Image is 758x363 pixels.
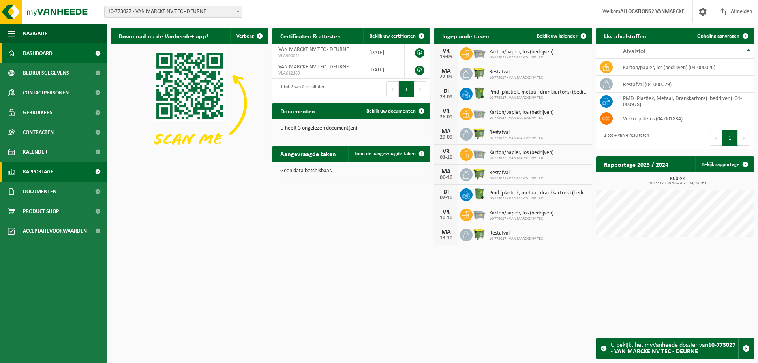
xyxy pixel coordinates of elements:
div: MA [438,68,454,74]
span: 10-773027 - VAN MARCKE NV TEC [489,136,543,141]
h2: Rapportage 2025 / 2024 [596,156,676,172]
span: Product Shop [23,201,59,221]
button: 1 [722,130,738,146]
img: WB-2500-GAL-GY-04 [473,107,486,120]
span: 10-773027 - VAN MARCKE NV TEC [489,196,588,201]
div: 26-09 [438,115,454,120]
span: Pmd (plastiek, metaal, drankkartons) (bedrijven) [489,190,588,196]
span: Kalender [23,142,47,162]
div: 06-10 [438,175,454,181]
span: 10-773027 - VAN MARCKE NV TEC [489,216,553,221]
span: Restafval [489,170,543,176]
span: 10-773027 - VAN MARCKE NV TEC [489,116,553,120]
span: Karton/papier, los (bedrijven) [489,49,553,55]
span: Bekijk uw certificaten [370,34,416,39]
div: 22-09 [438,74,454,80]
div: 29-09 [438,135,454,140]
button: Next [414,81,426,97]
span: Rapportage [23,162,53,182]
button: Verberg [230,28,268,44]
span: Restafval [489,130,543,136]
span: 10-773027 - VAN MARCKE NV TEC [489,55,553,60]
span: 10-773027 - VAN MARCKE NV TEC [489,96,588,100]
strong: 10-773027 - VAN MARCKE NV TEC - DEURNE [611,342,735,355]
span: 10-773027 - VAN MARCKE NV TEC - DEURNE [104,6,242,18]
img: WB-2500-GAL-GY-04 [473,207,486,221]
div: 1 tot 2 van 2 resultaten [276,81,325,98]
span: Pmd (plastiek, metaal, drankkartons) (bedrijven) [489,89,588,96]
img: WB-1100-HPE-GN-51 [473,167,486,181]
span: Restafval [489,69,543,75]
div: MA [438,128,454,135]
a: Bekijk rapportage [695,156,753,172]
span: Contracten [23,122,54,142]
a: Toon de aangevraagde taken [348,146,430,162]
span: Acceptatievoorwaarden [23,221,87,241]
h3: Kubiek [600,176,754,186]
span: Bekijk uw kalender [537,34,578,39]
h2: Ingeplande taken [434,28,497,43]
p: Geen data beschikbaar. [280,168,422,174]
div: 10-10 [438,215,454,221]
div: 07-10 [438,195,454,201]
span: Toon de aangevraagde taken [355,151,416,156]
span: Bedrijfsgegevens [23,63,69,83]
div: MA [438,169,454,175]
button: Previous [710,130,722,146]
div: VR [438,108,454,115]
span: Documenten [23,182,56,201]
span: Navigatie [23,24,47,43]
img: Download de VHEPlus App [111,44,268,162]
a: Bekijk uw kalender [531,28,591,44]
a: Bekijk uw certificaten [363,28,430,44]
td: [DATE] [363,61,405,79]
span: 10-773027 - VAN MARCKE NV TEC - DEURNE [105,6,242,17]
span: Karton/papier, los (bedrijven) [489,109,553,116]
div: 03-10 [438,155,454,160]
div: 13-10 [438,235,454,241]
td: verkoop items (04-001834) [617,110,754,127]
td: restafval (04-000029) [617,76,754,93]
div: 1 tot 4 van 4 resultaten [600,129,649,147]
td: PMD (Plastiek, Metaal, Drankkartons) (bedrijven) (04-000978) [617,93,754,110]
span: VAN MARCKE NV TEC - DEURNE [278,64,349,70]
div: VR [438,209,454,215]
h2: Documenten [272,103,323,118]
span: VLA900041 [278,53,357,59]
button: Previous [386,81,399,97]
span: Bekijk uw documenten [366,109,416,114]
img: WB-1100-HPE-GN-51 [473,228,486,241]
span: Gebruikers [23,103,53,122]
h2: Uw afvalstoffen [596,28,654,43]
span: 10-773027 - VAN MARCKE NV TEC [489,176,543,181]
span: 10-773027 - VAN MARCKE NV TEC [489,75,543,80]
h2: Download nu de Vanheede+ app! [111,28,216,43]
h2: Aangevraagde taken [272,146,344,161]
span: 10-773027 - VAN MARCKE NV TEC [489,237,543,241]
a: Ophaling aanvragen [691,28,753,44]
img: WB-0370-HPE-GN-50 [473,187,486,201]
div: MA [438,229,454,235]
div: U bekijkt het myVanheede dossier van [611,338,738,359]
div: 23-09 [438,94,454,100]
a: Bekijk uw documenten [360,103,430,119]
span: Ophaling aanvragen [697,34,739,39]
img: WB-1100-HPE-GN-51 [473,127,486,140]
button: 1 [399,81,414,97]
img: WB-1100-HPE-GN-51 [473,66,486,80]
td: karton/papier, los (bedrijven) (04-000026) [617,59,754,76]
td: [DATE] [363,44,405,61]
img: WB-0370-HPE-GN-50 [473,87,486,100]
span: 10-773027 - VAN MARCKE NV TEC [489,156,553,161]
p: U heeft 3 ongelezen document(en). [280,126,422,131]
span: Karton/papier, los (bedrijven) [489,210,553,216]
span: Afvalstof [623,48,645,55]
div: DI [438,189,454,195]
span: Dashboard [23,43,53,63]
span: 2024: 112,430 m3 - 2025: 74,580 m3 [600,182,754,186]
span: Karton/papier, los (bedrijven) [489,150,553,156]
span: Restafval [489,230,543,237]
h2: Certificaten & attesten [272,28,349,43]
span: Verberg [236,34,254,39]
div: DI [438,88,454,94]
